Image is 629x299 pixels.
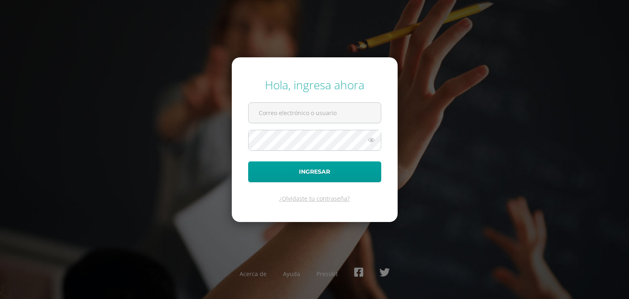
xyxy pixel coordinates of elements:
input: Correo electrónico o usuario [249,103,381,123]
a: Acerca de [240,270,267,278]
div: Hola, ingresa ahora [248,77,381,93]
a: Presskit [317,270,338,278]
a: Ayuda [283,270,300,278]
button: Ingresar [248,161,381,182]
a: ¿Olvidaste tu contraseña? [279,195,350,202]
